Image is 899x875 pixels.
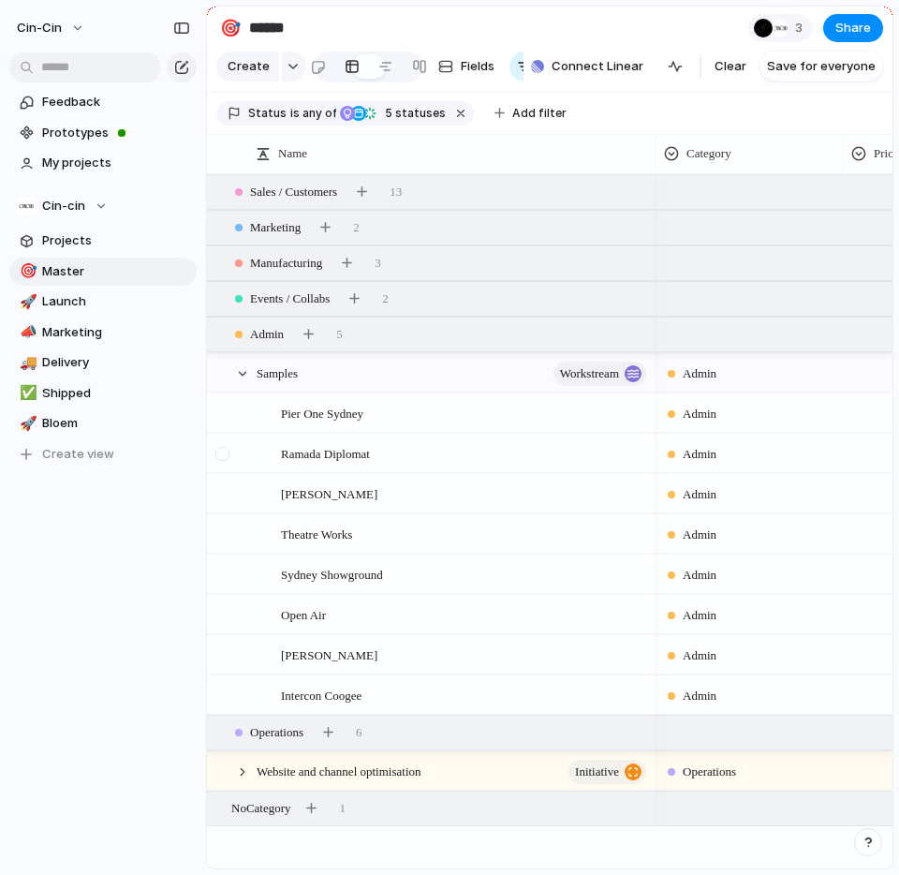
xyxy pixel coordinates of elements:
[20,260,33,282] div: 🎯
[42,292,190,311] span: Launch
[20,382,33,404] div: ✅
[17,262,36,281] button: 🎯
[281,482,377,504] span: [PERSON_NAME]
[17,19,62,37] span: cin-cin
[20,321,33,343] div: 📣
[17,384,36,403] button: ✅
[250,254,322,273] span: Manufacturing
[42,262,190,281] span: Master
[683,526,716,544] span: Admin
[281,644,377,665] span: [PERSON_NAME]
[216,52,279,82] button: Create
[9,258,197,286] a: 🎯Master
[795,19,808,37] span: 3
[220,15,241,40] div: 🎯
[250,218,301,237] span: Marketing
[17,323,36,342] button: 📣
[9,88,197,116] a: Feedback
[231,799,291,818] span: No Category
[552,57,643,76] span: Connect Linear
[683,445,716,464] span: Admin
[683,763,736,781] span: Operations
[42,93,190,111] span: Feedback
[8,13,95,43] button: cin-cin
[575,759,619,785] span: initiative
[281,603,326,625] span: Open Air
[686,144,731,163] span: Category
[20,413,33,435] div: 🚀
[683,646,716,665] span: Admin
[17,292,36,311] button: 🚀
[228,57,270,76] span: Create
[278,144,307,163] span: Name
[9,349,197,377] a: 🚚Delivery
[290,105,300,122] span: is
[9,319,197,347] a: 📣Marketing
[9,149,197,177] a: My projects
[340,799,346,818] span: 1
[17,353,36,372] button: 🚚
[281,442,370,464] span: Ramada Diplomat
[353,218,360,237] span: 2
[483,100,578,126] button: Add filter
[17,414,36,433] button: 🚀
[281,402,363,423] span: Pier One Sydney
[683,687,716,705] span: Admin
[250,723,303,742] span: Operations
[767,57,876,76] span: Save for everyone
[375,254,381,273] span: 3
[42,231,190,250] span: Projects
[9,288,197,316] a: 🚀Launch
[9,119,197,147] a: Prototypes
[759,52,883,82] button: Save for everyone
[42,197,85,215] span: Cin-cin
[461,57,494,76] span: Fields
[379,105,446,122] span: statuses
[20,352,33,374] div: 🚚
[250,183,337,201] span: Sales / Customers
[707,52,754,82] button: Clear
[250,325,284,344] span: Admin
[512,105,567,122] span: Add filter
[300,105,336,122] span: any of
[336,325,343,344] span: 5
[715,57,746,76] span: Clear
[42,384,190,403] span: Shipped
[42,414,190,433] span: Bloem
[20,291,33,313] div: 🚀
[250,289,330,308] span: Events / Collabs
[281,684,361,705] span: Intercon Coogee
[42,124,190,142] span: Prototypes
[9,192,197,220] button: Cin-cin
[553,362,646,386] button: workstream
[356,723,362,742] span: 6
[287,103,340,124] button: isany of
[683,606,716,625] span: Admin
[509,52,577,82] button: Filter
[42,445,114,464] span: Create view
[568,760,646,784] button: initiative
[390,183,402,201] span: 13
[683,405,716,423] span: Admin
[42,353,190,372] span: Delivery
[523,52,651,81] button: Connect Linear
[560,361,619,387] span: workstream
[379,106,395,120] span: 5
[823,14,883,42] button: Share
[9,379,197,408] a: ✅Shipped
[257,362,298,383] span: Samples
[9,440,197,468] button: Create view
[42,154,190,172] span: My projects
[9,409,197,437] a: 🚀Bloem
[9,227,197,255] a: Projects
[683,364,716,383] span: Admin
[683,485,716,504] span: Admin
[215,13,245,43] button: 🎯
[248,105,287,122] span: Status
[431,52,502,82] button: Fields
[338,103,449,124] button: 5 statuses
